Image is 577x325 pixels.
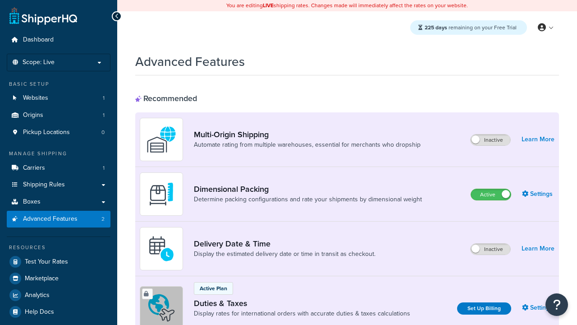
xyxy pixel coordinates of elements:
li: Pickup Locations [7,124,110,141]
span: Analytics [25,292,50,299]
span: 1 [103,94,105,102]
a: Test Your Rates [7,254,110,270]
a: Pickup Locations0 [7,124,110,141]
h1: Advanced Features [135,53,245,70]
span: 1 [103,164,105,172]
a: Automate rating from multiple warehouses, essential for merchants who dropship [194,140,421,149]
a: Settings [522,302,554,314]
a: Dimensional Packing [194,184,422,194]
span: Dashboard [23,36,54,44]
a: Boxes [7,194,110,210]
span: 2 [101,215,105,223]
div: Recommended [135,93,197,103]
a: Learn More [522,133,554,146]
a: Display rates for international orders with accurate duties & taxes calculations [194,309,410,318]
a: Settings [522,188,554,200]
a: Marketplace [7,270,110,287]
button: Open Resource Center [545,293,568,316]
a: Duties & Taxes [194,298,410,308]
a: Dashboard [7,32,110,48]
a: Origins1 [7,107,110,124]
label: Active [471,189,511,200]
a: Multi-Origin Shipping [194,130,421,139]
a: Help Docs [7,304,110,320]
b: LIVE [263,1,274,9]
span: 1 [103,111,105,119]
a: Display the estimated delivery date or time in transit as checkout. [194,250,376,259]
li: Carriers [7,160,110,176]
strong: 225 days [425,23,447,32]
li: Origins [7,107,110,124]
span: 0 [101,129,105,136]
li: Websites [7,90,110,107]
a: Delivery Date & Time [194,239,376,249]
a: Learn More [522,242,554,255]
span: Carriers [23,164,45,172]
span: Websites [23,94,48,102]
img: DTVBYsAAAAAASUVORK5CYII= [146,178,177,210]
li: Advanced Features [7,211,110,227]
a: Advanced Features2 [7,211,110,227]
img: WatD5o0RtDAAAAAElFTkSuQmCC [146,124,177,155]
span: Marketplace [25,275,59,283]
a: Shipping Rules [7,176,110,193]
span: Scope: Live [23,59,55,66]
div: Resources [7,244,110,251]
a: Set Up Billing [457,302,511,315]
p: Active Plan [200,284,227,292]
img: gfkeb5ejjkALwAAAABJRU5ErkJggg== [146,233,177,265]
div: Manage Shipping [7,150,110,158]
a: Analytics [7,287,110,303]
a: Determine packing configurations and rate your shipments by dimensional weight [194,195,422,204]
label: Inactive [471,135,510,145]
a: Carriers1 [7,160,110,176]
span: Pickup Locations [23,129,70,136]
a: Websites1 [7,90,110,107]
span: Advanced Features [23,215,78,223]
span: Test Your Rates [25,258,68,266]
div: Basic Setup [7,80,110,88]
span: Origins [23,111,43,119]
span: Help Docs [25,308,54,316]
span: remaining on your Free Trial [425,23,517,32]
label: Inactive [471,244,510,255]
span: Boxes [23,198,41,206]
span: Shipping Rules [23,181,65,189]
